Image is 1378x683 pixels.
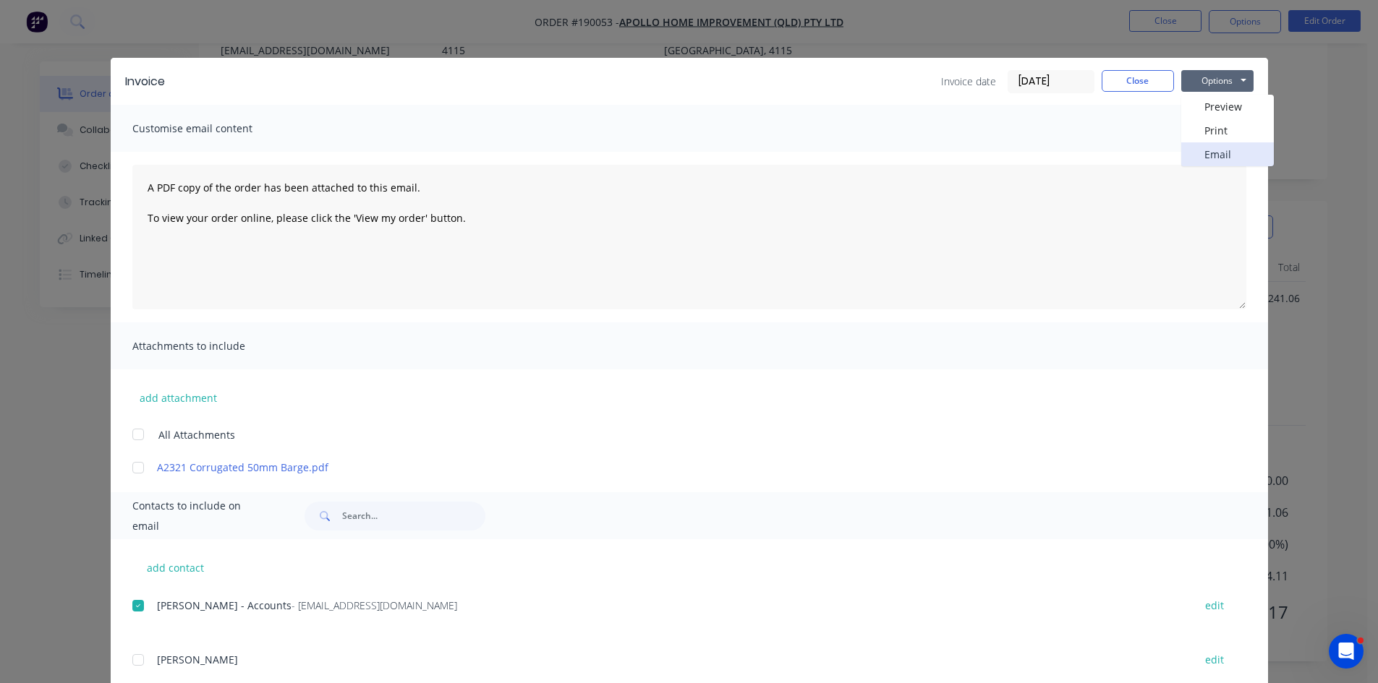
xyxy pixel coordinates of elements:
[157,598,292,612] span: [PERSON_NAME] - Accounts
[342,502,485,530] input: Search...
[1196,596,1233,615] button: edit
[1329,634,1364,669] iframe: Intercom live chat
[132,165,1246,309] textarea: A PDF copy of the order has been attached to this email. To view your order online, please click ...
[1102,70,1174,92] button: Close
[1196,650,1233,669] button: edit
[941,74,996,89] span: Invoice date
[125,73,165,90] div: Invoice
[132,557,219,578] button: add contact
[158,427,235,442] span: All Attachments
[1181,95,1274,119] button: Preview
[157,653,238,666] span: [PERSON_NAME]
[132,336,292,356] span: Attachments to include
[1181,70,1254,92] button: Options
[292,598,457,612] span: - [EMAIL_ADDRESS][DOMAIN_NAME]
[1181,119,1274,142] button: Print
[132,387,224,408] button: add attachment
[157,460,1179,475] a: A2321 Corrugated 50mm Barge.pdf
[132,496,269,536] span: Contacts to include on email
[1181,142,1274,166] button: Email
[132,119,292,139] span: Customise email content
